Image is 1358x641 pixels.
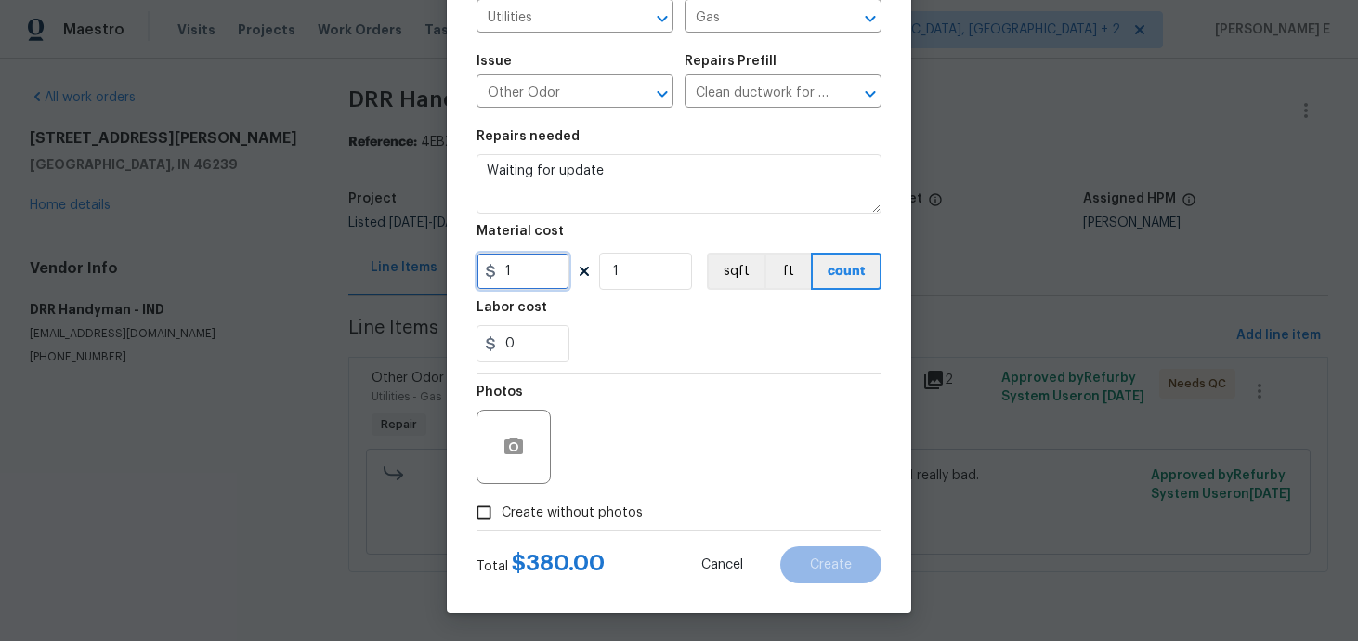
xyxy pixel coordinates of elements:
[477,386,523,399] h5: Photos
[810,558,852,572] span: Create
[701,558,743,572] span: Cancel
[512,552,605,574] span: $ 380.00
[811,253,881,290] button: count
[477,130,580,143] h5: Repairs needed
[857,6,883,32] button: Open
[707,253,764,290] button: sqft
[477,225,564,238] h5: Material cost
[780,546,881,583] button: Create
[477,554,605,576] div: Total
[649,6,675,32] button: Open
[477,55,512,68] h5: Issue
[477,154,881,214] textarea: Waiting for update
[477,301,547,314] h5: Labor cost
[649,81,675,107] button: Open
[857,81,883,107] button: Open
[672,546,773,583] button: Cancel
[685,55,777,68] h5: Repairs Prefill
[764,253,811,290] button: ft
[502,504,643,523] span: Create without photos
